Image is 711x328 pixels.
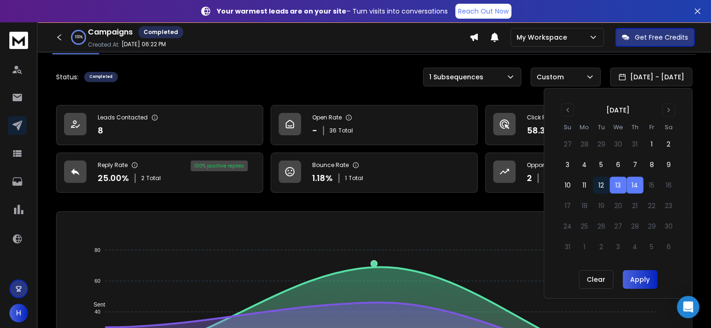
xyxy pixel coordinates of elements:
a: Opportunities2$200 [485,153,692,193]
button: Apply [623,270,657,289]
span: 36 [330,127,337,134]
button: 29 [593,136,610,153]
p: Status: [56,72,79,82]
button: 6 [610,156,626,173]
button: 8 [643,156,660,173]
button: 9 [660,156,677,173]
th: Friday [643,122,660,132]
div: Completed [138,26,183,38]
button: 14 [626,177,643,194]
div: Open Intercom Messenger [677,296,699,318]
button: 11 [576,177,593,194]
div: 100 % positive replies [191,161,248,171]
th: Thursday [626,122,643,132]
p: 25.00 % [98,172,129,185]
span: 2 [141,174,144,182]
button: 1 [643,136,660,153]
p: Opportunities [527,161,565,169]
p: Get Free Credits [635,33,688,42]
p: My Workspace [517,33,571,42]
button: 5 [593,156,610,173]
button: H [9,304,28,322]
p: – Turn visits into conversations [217,7,448,16]
span: Total [349,174,363,182]
a: Click Rate58.33%7Total [485,105,692,145]
span: 1 [345,174,347,182]
p: - [312,124,317,137]
p: 1 Subsequences [429,72,487,82]
button: 7 [626,156,643,173]
p: Custom [537,72,567,82]
button: 28 [576,136,593,153]
button: Clear [579,270,613,289]
p: 8 [98,124,103,137]
span: Total [146,174,161,182]
button: 10 [559,177,576,194]
th: Saturday [660,122,677,132]
button: Go to next month [662,104,675,117]
button: 12 [593,177,610,194]
a: Reach Out Now [455,4,511,19]
button: 4 [576,156,593,173]
th: Wednesday [610,122,626,132]
p: 1.18 % [312,172,333,185]
button: [DATE] - [DATE] [610,68,692,86]
p: Reply Rate [98,161,128,169]
p: Reach Out Now [458,7,509,16]
a: Reply Rate25.00%2Total100% positive replies [56,153,263,193]
button: Get Free Credits [615,28,695,47]
span: Sent [86,301,105,308]
button: 31 [626,136,643,153]
a: Open Rate-36Total [271,105,478,145]
p: Leads Contacted [98,114,148,121]
span: Total [338,127,353,134]
p: Created At: [88,41,120,49]
button: Go to previous month [561,104,574,117]
p: Bounce Rate [312,161,349,169]
strong: Your warmest leads are on your site [217,7,346,16]
img: logo [9,32,28,49]
th: Tuesday [593,122,610,132]
button: 3 [559,156,576,173]
h1: Campaigns [88,27,133,38]
button: 30 [610,136,626,153]
tspan: 40 [95,309,101,314]
button: 27 [559,136,576,153]
button: 2 [660,136,677,153]
p: Open Rate [312,114,342,121]
p: [DATE] 06:22 PM [122,41,166,48]
p: Click Rate [527,114,555,121]
th: Sunday [559,122,576,132]
p: 58.33 % [527,124,558,137]
div: Completed [84,72,118,82]
a: Leads Contacted8 [56,105,263,145]
button: 13 [610,177,626,194]
tspan: 80 [95,247,101,253]
p: 100 % [75,35,83,40]
div: [DATE] [606,105,630,115]
th: Monday [576,122,593,132]
a: Bounce Rate1.18%1Total [271,153,478,193]
tspan: 60 [95,278,101,284]
p: 2 [527,172,532,185]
